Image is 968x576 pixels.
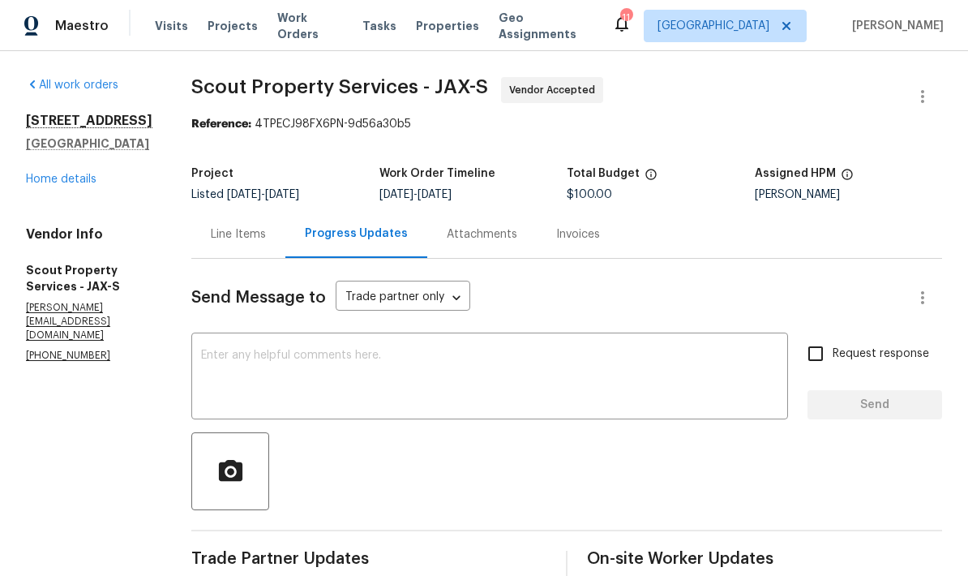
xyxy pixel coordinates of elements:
span: Request response [833,346,929,363]
div: 11 [620,10,632,26]
h5: Assigned HPM [755,168,836,179]
a: Home details [26,174,96,185]
span: Scout Property Services - JAX-S [191,77,488,97]
div: 4TPECJ98FX6PN-9d56a30b5 [191,116,942,132]
span: The hpm assigned to this work order. [841,168,854,189]
span: Tasks [362,20,396,32]
span: [GEOGRAPHIC_DATA] [657,18,769,34]
h5: Total Budget [567,168,640,179]
div: Attachments [447,226,517,243]
span: [DATE] [227,189,261,200]
span: - [227,189,299,200]
div: Line Items [211,226,266,243]
span: [DATE] [379,189,413,200]
span: Projects [208,18,258,34]
span: The total cost of line items that have been proposed by Opendoor. This sum includes line items th... [645,168,657,189]
div: [PERSON_NAME] [755,189,943,200]
span: Listed [191,189,299,200]
h5: Scout Property Services - JAX-S [26,262,152,294]
span: [DATE] [265,189,299,200]
h4: Vendor Info [26,226,152,243]
b: Reference: [191,118,251,130]
span: Work Orders [277,10,343,42]
span: - [379,189,452,200]
span: Trade Partner Updates [191,551,546,567]
span: Send Message to [191,290,326,306]
span: Maestro [55,18,109,34]
h5: Work Order Timeline [379,168,495,179]
div: Invoices [556,226,600,243]
span: Vendor Accepted [509,82,602,98]
span: Properties [416,18,479,34]
h5: Project [191,168,233,179]
span: $100.00 [567,189,612,200]
a: All work orders [26,80,118,91]
span: [PERSON_NAME] [846,18,944,34]
div: Trade partner only [336,285,470,312]
div: Progress Updates [305,226,408,242]
span: Geo Assignments [499,10,593,42]
span: [DATE] [418,189,452,200]
span: Visits [155,18,188,34]
span: On-site Worker Updates [587,551,942,567]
